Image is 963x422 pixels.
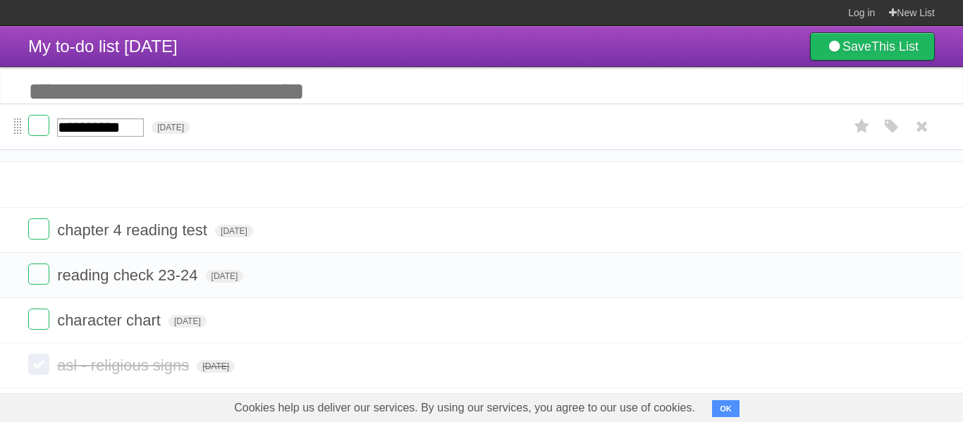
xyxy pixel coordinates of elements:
[28,263,49,285] label: Done
[28,218,49,240] label: Done
[810,32,935,61] a: SaveThis List
[197,360,235,373] span: [DATE]
[28,115,49,136] label: Done
[28,354,49,375] label: Done
[849,115,876,138] label: Star task
[220,394,709,422] span: Cookies help us deliver our services. By using our services, you agree to our use of cookies.
[168,315,207,328] span: [DATE]
[57,221,211,239] span: chapter 4 reading test
[57,311,164,329] span: character chart
[28,309,49,330] label: Done
[712,400,740,417] button: OK
[206,270,244,283] span: [DATE]
[57,266,201,284] span: reading check 23-24
[28,37,178,56] span: My to-do list [DATE]
[215,225,253,237] span: [DATE]
[152,121,190,134] span: [DATE]
[57,356,192,374] span: asl - religious signs
[871,39,919,54] b: This List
